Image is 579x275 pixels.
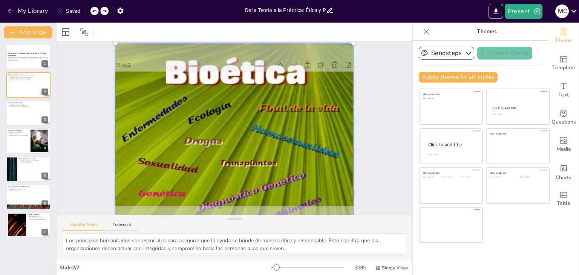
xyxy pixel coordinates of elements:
div: Slide 2 / 7 [60,264,271,271]
p: Principios Humanitarios [8,73,48,76]
div: 4 [41,145,48,151]
span: Text [558,91,569,99]
button: Apply theme to all slides [419,72,498,82]
p: Basado en necesidades, sin discriminación [19,159,48,161]
p: Principio: Humanidad [8,102,48,104]
div: 7 [41,229,48,235]
div: Click to add title [423,171,477,174]
p: Proteger la vida y aliviar el sufrimiento [8,103,48,105]
div: 5 [41,173,48,179]
div: M C [555,5,569,18]
div: Get real-time input from your audience [548,104,579,131]
span: Theme [555,37,572,45]
p: Asistencia a todas las personas en crisis [8,105,48,106]
div: Click to add text [423,98,477,99]
div: Click to add title [428,142,476,148]
div: Add a table [548,185,579,212]
div: 7 [6,212,51,237]
div: 6 [6,185,51,209]
textarea: Los principios humanitarios son esenciales para asegurar que la ayuda se brinde de manera ética y... [63,233,406,254]
button: Add slide [4,26,52,38]
button: Speaker Notes [63,222,105,231]
button: Transcript [105,222,139,231]
div: Change the overall theme [548,23,579,50]
p: Exploraremos los principios humanitarios y mínimos de protección, su importancia, y cómo su corre... [8,57,48,60]
p: La humanidad protege la vida y alivia el sufrimiento [8,76,48,78]
span: Template [552,64,575,72]
p: Principio: Neutralidad [8,130,28,132]
span: Media [556,145,571,153]
div: Click to add text [423,176,440,178]
div: Click to add text [442,176,459,178]
p: La neutralidad permite asistencia sin sesgos [8,78,48,79]
p: Mantener la confianza de las comunidades [8,134,28,136]
div: 6 [41,200,48,207]
p: Atención equitativa a todos [19,162,48,163]
div: Saved [57,8,80,15]
p: Principios humanitarios garantizan ética y responsabilidad [8,75,48,76]
input: Insert title [245,5,326,16]
p: Themes [432,23,541,41]
div: 2 [6,72,51,97]
div: Click to add title [493,106,543,110]
button: Sendsteps [419,47,474,60]
p: Compasión y respeto hacia la dignidad humana [8,106,48,108]
div: Click to add title [490,171,544,174]
button: Present [505,4,542,19]
p: Protección como enfoque transversal [28,218,48,220]
p: Asistencia sin sesgo político [8,133,28,135]
button: M C [555,4,569,19]
div: 3 [6,101,51,125]
div: 1 [41,60,48,67]
div: Add text boxes [548,77,579,104]
div: Add images, graphics, shapes or video [548,131,579,158]
div: Add ready made slides [548,50,579,77]
p: Participación y agencia [8,190,48,192]
div: Add charts and graphs [548,158,579,185]
strong: De la Teoría a la Práctica: Ética y Protección en la Ayuda Humanitaria [8,52,46,57]
p: No tomar partido en conflictos [8,132,28,133]
p: No causar daño [8,187,48,189]
div: 3 [41,116,48,123]
div: 1 [6,44,51,69]
div: Click to add title [490,132,544,135]
span: Position [80,27,89,37]
span: Single View [382,265,408,271]
div: Click to add text [490,176,514,178]
div: 4 [6,128,51,153]
p: Ética guía nuestra acción [28,216,48,217]
p: Principios Mínimos de Protección [8,186,48,188]
p: Generated with [URL] [8,60,48,61]
p: Priorizar casos urgentes [19,161,48,162]
button: My Library [6,5,51,17]
div: Click to add text [520,176,544,178]
button: Create theme [477,47,532,60]
div: Layout [60,26,72,38]
p: Práctica que protege y dignifica [28,217,48,219]
span: Questions [551,118,576,126]
div: 5 [6,157,51,182]
div: Click to add title [423,93,477,96]
div: 2 [41,89,48,95]
span: Table [557,199,570,208]
div: 33 % [351,264,369,271]
div: Click to add body [428,154,476,156]
p: La imparcialidad prioriza necesidades sin discriminación [8,79,48,81]
p: Principio: Imparcialidad [19,157,48,160]
p: Confidencialidad y consentimiento [8,189,48,190]
p: Cierre y Reflexión [28,214,48,216]
button: Export to PowerPoint [489,4,503,19]
span: Charts [556,174,571,182]
div: Click to add text [492,113,542,115]
div: Click to add text [460,176,477,178]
